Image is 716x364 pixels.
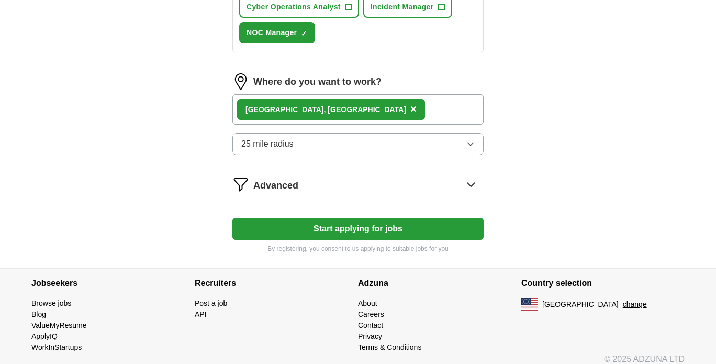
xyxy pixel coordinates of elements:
img: US flag [521,298,538,311]
button: × [410,102,417,117]
a: WorkInStartups [31,343,82,351]
a: Blog [31,310,46,318]
label: Where do you want to work? [253,75,382,89]
span: Cyber Operations Analyst [247,2,341,13]
a: About [358,299,377,307]
span: [GEOGRAPHIC_DATA] [542,299,619,310]
button: 25 mile radius [232,133,484,155]
button: Start applying for jobs [232,218,484,240]
a: ValueMyResume [31,321,87,329]
img: location.png [232,73,249,90]
span: ✓ [301,29,307,38]
a: Contact [358,321,383,329]
span: NOC Manager [247,27,297,38]
a: Post a job [195,299,227,307]
span: 25 mile radius [241,138,294,150]
a: Privacy [358,332,382,340]
a: Browse jobs [31,299,71,307]
div: [GEOGRAPHIC_DATA], [GEOGRAPHIC_DATA] [245,104,406,115]
span: Incident Manager [371,2,434,13]
a: Careers [358,310,384,318]
a: API [195,310,207,318]
p: By registering, you consent to us applying to suitable jobs for you [232,244,484,253]
a: ApplyIQ [31,332,58,340]
span: Advanced [253,179,298,193]
img: filter [232,176,249,193]
a: Terms & Conditions [358,343,421,351]
span: × [410,103,417,115]
button: change [623,299,647,310]
h4: Country selection [521,269,685,298]
button: NOC Manager✓ [239,22,315,43]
